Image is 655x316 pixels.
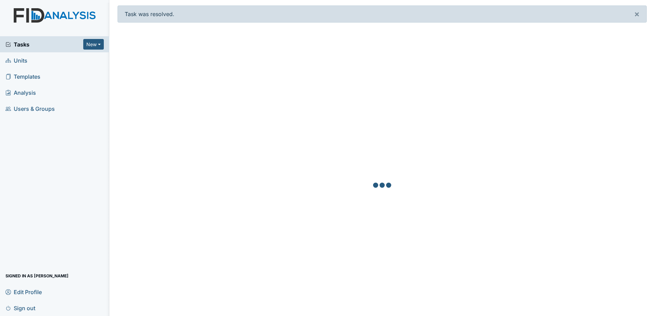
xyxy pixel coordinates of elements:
[5,287,42,297] span: Edit Profile
[5,303,35,313] span: Sign out
[118,5,647,23] div: Task was resolved.
[5,55,27,66] span: Units
[634,9,640,19] span: ×
[627,6,646,22] button: ×
[83,39,104,50] button: New
[5,103,55,114] span: Users & Groups
[5,87,36,98] span: Analysis
[5,271,69,281] span: Signed in as [PERSON_NAME]
[5,40,83,49] a: Tasks
[5,71,40,82] span: Templates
